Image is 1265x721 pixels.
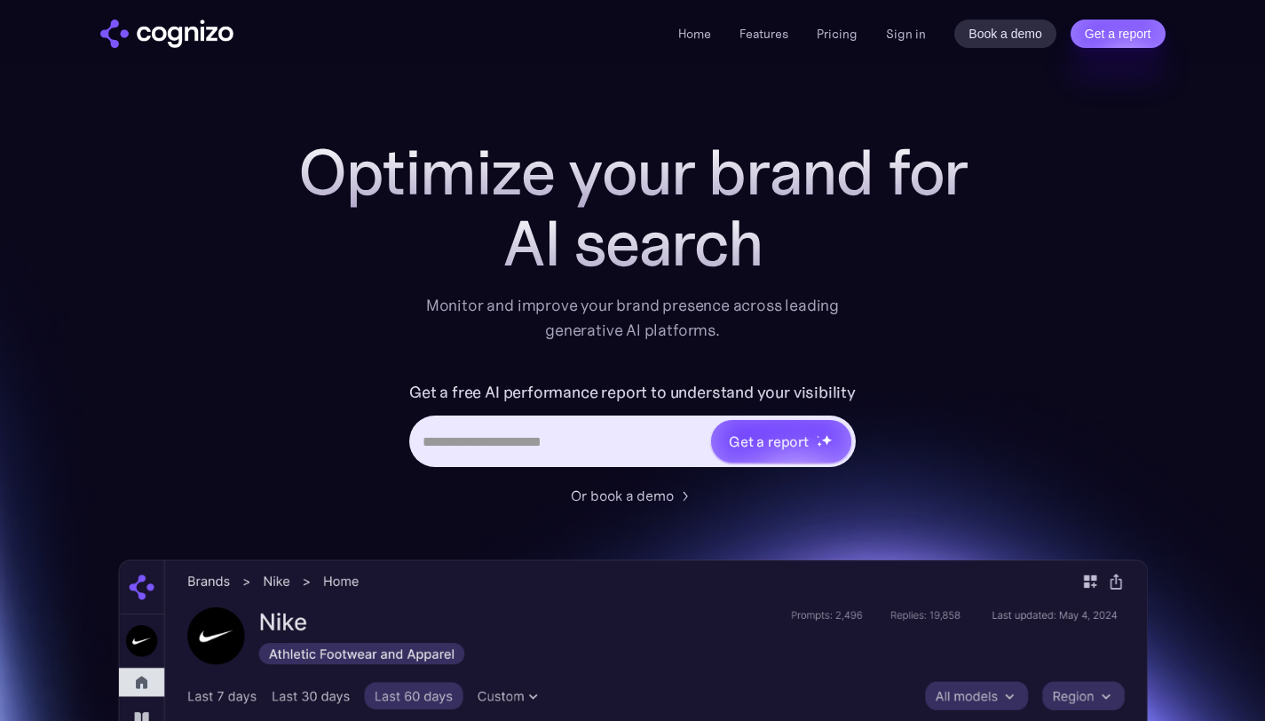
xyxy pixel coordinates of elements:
[100,20,233,48] img: cognizo logo
[415,293,851,343] div: Monitor and improve your brand presence across leading generative AI platforms.
[100,20,233,48] a: home
[709,418,853,464] a: Get a reportstarstarstar
[278,137,988,208] h1: Optimize your brand for
[817,435,819,438] img: star
[278,208,988,279] div: AI search
[886,23,926,44] a: Sign in
[821,434,833,446] img: star
[409,378,856,407] label: Get a free AI performance report to understand your visibility
[729,431,809,452] div: Get a report
[571,485,674,506] div: Or book a demo
[817,26,858,42] a: Pricing
[409,378,856,476] form: Hero URL Input Form
[571,485,695,506] a: Or book a demo
[739,26,788,42] a: Features
[1071,20,1166,48] a: Get a report
[817,441,823,448] img: star
[954,20,1056,48] a: Book a demo
[678,26,711,42] a: Home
